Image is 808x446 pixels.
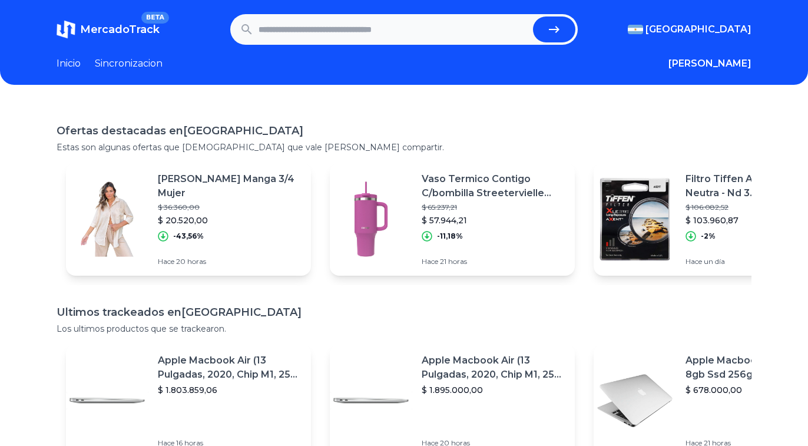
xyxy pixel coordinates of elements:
[57,141,751,153] p: Estas son algunas ofertas que [DEMOGRAPHIC_DATA] que vale [PERSON_NAME] compartir.
[57,57,81,71] a: Inicio
[701,232,716,241] p: -2%
[330,163,575,276] a: Featured imageVaso Termico Contigo C/bombilla Streetervielle 1180ml$ 65.237,21$ 57.944,21-11,18%H...
[66,359,148,442] img: Featured image
[57,304,751,321] h1: Ultimos trackeados en [GEOGRAPHIC_DATA]
[158,172,302,200] p: [PERSON_NAME] Manga 3/4 Mujer
[422,257,565,266] p: Hace 21 horas
[422,203,565,212] p: $ 65.237,21
[668,57,751,71] button: [PERSON_NAME]
[158,203,302,212] p: $ 36.360,00
[95,57,163,71] a: Sincronizacion
[158,214,302,226] p: $ 20.520,00
[422,172,565,200] p: Vaso Termico Contigo C/bombilla Streetervielle 1180ml
[158,257,302,266] p: Hace 20 horas
[57,20,75,39] img: MercadoTrack
[437,232,463,241] p: -11,18%
[330,178,412,260] img: Featured image
[57,123,751,139] h1: Ofertas destacadas en [GEOGRAPHIC_DATA]
[141,12,169,24] span: BETA
[422,354,565,382] p: Apple Macbook Air (13 Pulgadas, 2020, Chip M1, 256 Gb De Ssd, 8 Gb De Ram) - Plata
[158,354,302,382] p: Apple Macbook Air (13 Pulgadas, 2020, Chip M1, 256 Gb De Ssd, 8 Gb De Ram) - Plata
[628,25,643,34] img: Argentina
[330,359,412,442] img: Featured image
[422,384,565,396] p: $ 1.895.000,00
[594,178,676,260] img: Featured image
[173,232,204,241] p: -43,56%
[66,178,148,260] img: Featured image
[594,359,676,442] img: Featured image
[66,163,311,276] a: Featured image[PERSON_NAME] Manga 3/4 Mujer$ 36.360,00$ 20.520,00-43,56%Hace 20 horas
[80,23,160,36] span: MercadoTrack
[57,323,751,335] p: Los ultimos productos que se trackearon.
[422,214,565,226] p: $ 57.944,21
[57,20,160,39] a: MercadoTrackBETA
[628,22,751,37] button: [GEOGRAPHIC_DATA]
[645,22,751,37] span: [GEOGRAPHIC_DATA]
[158,384,302,396] p: $ 1.803.859,06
